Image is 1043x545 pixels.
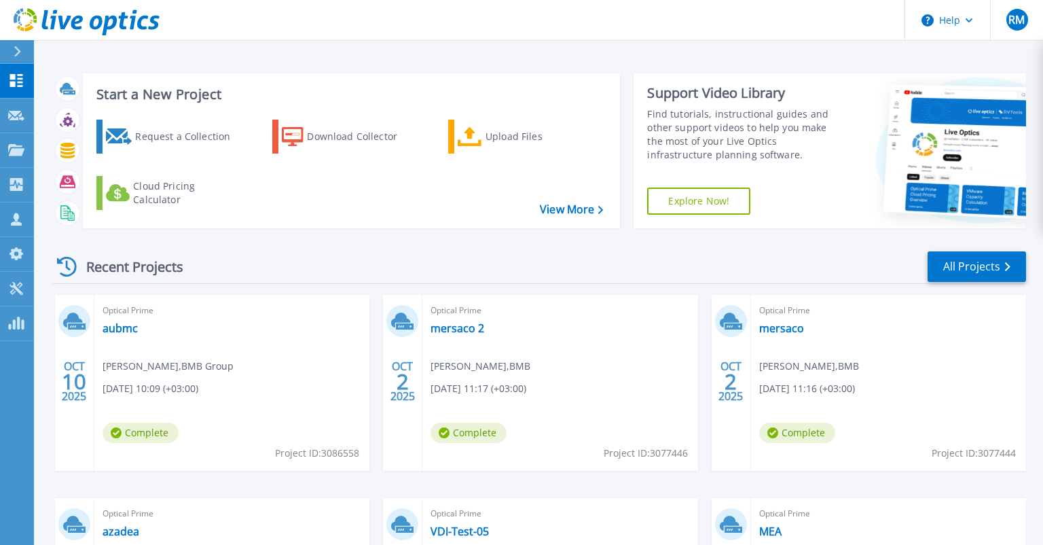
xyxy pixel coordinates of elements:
div: Upload Files [486,123,594,150]
div: OCT 2025 [61,357,87,406]
span: Optical Prime [103,303,361,318]
span: [PERSON_NAME] , BMB [759,359,859,374]
span: 2 [397,376,409,387]
span: [DATE] 11:17 (+03:00) [431,381,526,396]
span: Optical Prime [431,303,689,318]
div: Cloud Pricing Calculator [133,179,242,207]
a: MEA [759,525,782,538]
span: [DATE] 11:16 (+03:00) [759,381,855,396]
div: Find tutorials, instructional guides and other support videos to help you make the most of your L... [647,107,844,162]
span: [PERSON_NAME] , BMB [431,359,530,374]
div: Support Video Library [647,84,844,102]
span: 2 [725,376,737,387]
div: OCT 2025 [390,357,416,406]
a: Explore Now! [647,188,750,215]
div: OCT 2025 [718,357,744,406]
a: mersaco [759,321,804,335]
span: Complete [431,423,507,443]
div: Request a Collection [135,123,244,150]
a: All Projects [928,251,1026,282]
span: Optical Prime [759,303,1018,318]
span: Project ID: 3077444 [932,446,1016,461]
span: Project ID: 3086558 [275,446,359,461]
span: [DATE] 10:09 (+03:00) [103,381,198,396]
a: Request a Collection [96,120,248,154]
a: VDI-Test-05 [431,525,489,538]
a: Download Collector [272,120,424,154]
a: View More [540,203,603,216]
span: 10 [62,376,86,387]
span: Optical Prime [103,506,361,521]
span: Optical Prime [759,506,1018,521]
span: Complete [103,423,179,443]
a: azadea [103,525,139,538]
a: mersaco 2 [431,321,484,335]
span: Complete [759,423,835,443]
a: aubmc [103,321,138,335]
span: Project ID: 3077446 [604,446,688,461]
div: Download Collector [307,123,416,150]
a: Upload Files [448,120,600,154]
span: [PERSON_NAME] , BMB Group [103,359,234,374]
div: Recent Projects [52,250,202,283]
a: Cloud Pricing Calculator [96,176,248,210]
span: Optical Prime [431,506,689,521]
span: RM [1008,14,1025,25]
h3: Start a New Project [96,87,603,102]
